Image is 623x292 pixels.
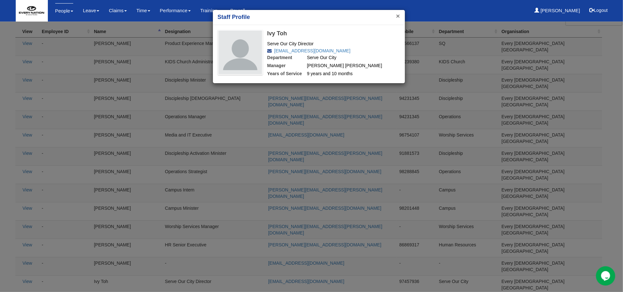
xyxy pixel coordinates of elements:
span: 9 years and 10 months [307,71,353,76]
img: profile.png [218,30,263,75]
label: Years of Service [267,70,306,77]
div: Serve Our City Director [267,40,386,47]
label: Manager [267,62,306,69]
span: Serve Our City [307,55,337,60]
button: × [396,13,400,19]
a: [EMAIL_ADDRESS][DOMAIN_NAME] [274,48,350,53]
iframe: chat widget [596,266,617,286]
h4: Ivy Toh [267,31,386,37]
label: Department [267,54,306,61]
span: [PERSON_NAME] [PERSON_NAME] [307,63,382,68]
b: Staff Profile [218,14,250,20]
